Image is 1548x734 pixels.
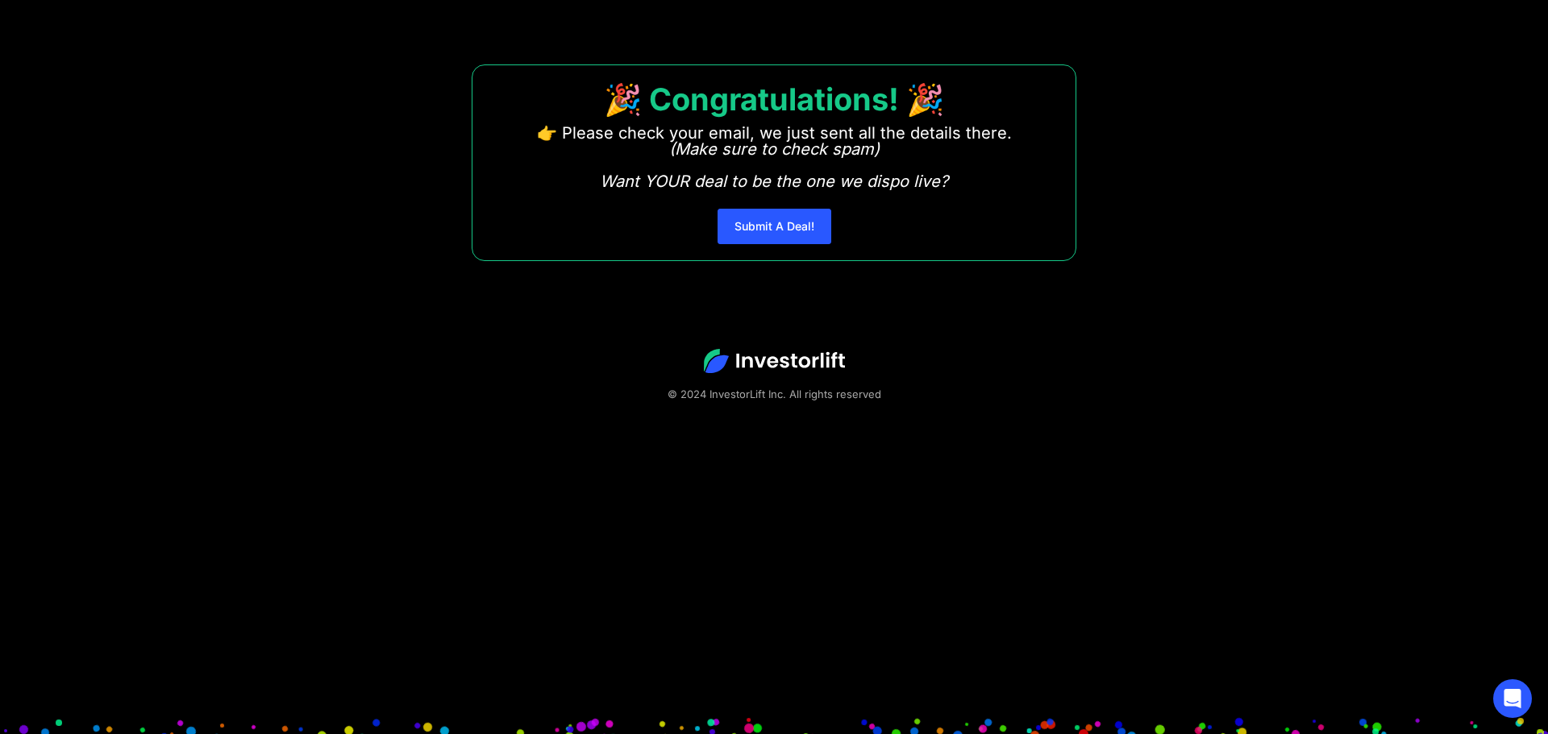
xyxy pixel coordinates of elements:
[718,209,831,244] a: Submit A Deal!
[537,125,1012,189] p: 👉 Please check your email, we just sent all the details there. ‍
[600,139,948,191] em: (Make sure to check spam) Want YOUR deal to be the one we dispo live?
[1493,679,1532,718] div: Open Intercom Messenger
[604,81,944,118] strong: 🎉 Congratulations! 🎉
[56,386,1492,402] div: © 2024 InvestorLift Inc. All rights reserved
